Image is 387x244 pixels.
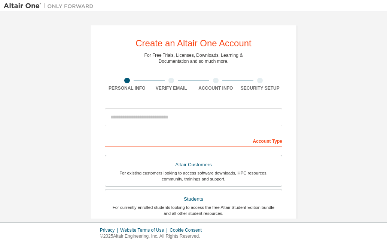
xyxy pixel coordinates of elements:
[135,39,252,48] div: Create an Altair One Account
[110,194,277,204] div: Students
[110,170,277,182] div: For existing customers looking to access software downloads, HPC resources, community, trainings ...
[238,85,283,91] div: Security Setup
[144,52,243,64] div: For Free Trials, Licenses, Downloads, Learning & Documentation and so much more.
[105,85,149,91] div: Personal Info
[110,160,277,170] div: Altair Customers
[4,2,97,10] img: Altair One
[193,85,238,91] div: Account Info
[105,135,282,146] div: Account Type
[110,204,277,216] div: For currently enrolled students looking to access the free Altair Student Edition bundle and all ...
[100,227,120,233] div: Privacy
[149,85,194,91] div: Verify Email
[120,227,170,233] div: Website Terms of Use
[100,233,206,240] p: © 2025 Altair Engineering, Inc. All Rights Reserved.
[170,227,206,233] div: Cookie Consent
